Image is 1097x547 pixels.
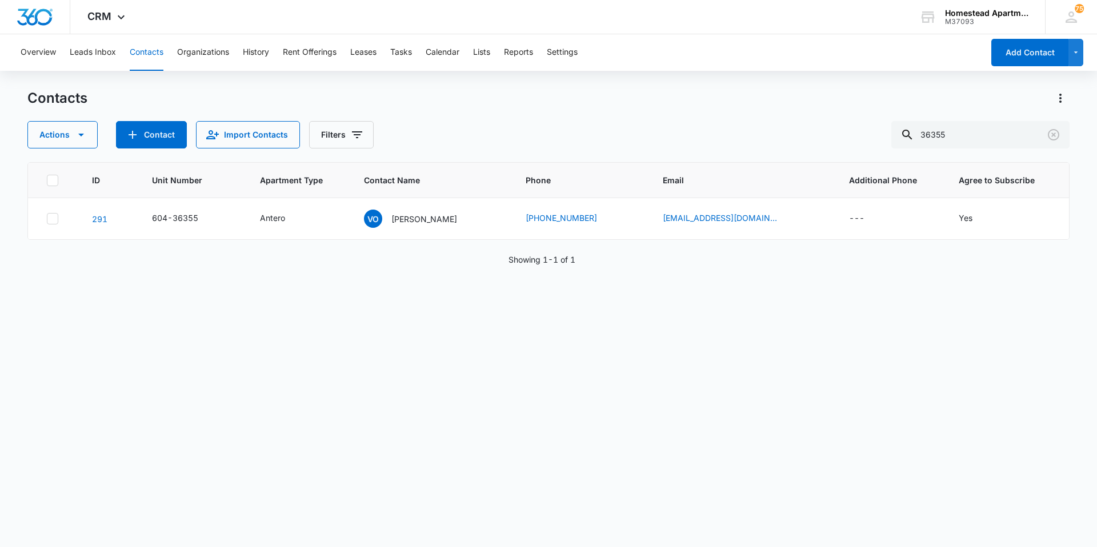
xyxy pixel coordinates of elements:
[350,34,377,71] button: Leases
[1044,126,1063,144] button: Clear
[196,121,300,148] button: Import Contacts
[849,174,931,186] span: Additional Phone
[849,212,885,226] div: Additional Phone - - Select to Edit Field
[945,18,1028,26] div: account id
[92,174,107,186] span: ID
[260,212,285,224] div: Antero
[177,34,229,71] button: Organizations
[945,9,1028,18] div: account name
[364,174,482,186] span: Contact Name
[959,212,993,226] div: Agree to Subscribe - Yes - Select to Edit Field
[891,121,1070,148] input: Search Contacts
[243,34,269,71] button: History
[959,212,972,224] div: Yes
[391,213,457,225] p: [PERSON_NAME]
[152,174,233,186] span: Unit Number
[504,34,533,71] button: Reports
[547,34,578,71] button: Settings
[87,10,111,22] span: CRM
[509,254,575,266] p: Showing 1-1 of 1
[116,121,187,148] button: Add Contact
[92,214,107,224] a: Navigate to contact details page for Victor Orozco
[426,34,459,71] button: Calendar
[260,212,306,226] div: Apartment Type - Antero - Select to Edit Field
[526,212,597,224] a: [PHONE_NUMBER]
[1051,89,1070,107] button: Actions
[663,212,777,224] a: [EMAIL_ADDRESS][DOMAIN_NAME]
[260,174,336,186] span: Apartment Type
[152,212,198,224] div: 604-36355
[152,212,219,226] div: Unit Number - 604-36355 - Select to Edit Field
[991,39,1068,66] button: Add Contact
[283,34,337,71] button: Rent Offerings
[526,174,619,186] span: Phone
[1075,4,1084,13] div: notifications count
[663,212,798,226] div: Email - ovicto139@gmail.com - Select to Edit Field
[364,210,478,228] div: Contact Name - Victor Orozco - Select to Edit Field
[849,212,864,226] div: ---
[27,121,98,148] button: Actions
[663,174,805,186] span: Email
[364,210,382,228] span: VO
[390,34,412,71] button: Tasks
[1075,4,1084,13] span: 75
[21,34,56,71] button: Overview
[70,34,116,71] button: Leads Inbox
[130,34,163,71] button: Contacts
[526,212,618,226] div: Phone - 970-313-3680 - Select to Edit Field
[473,34,490,71] button: Lists
[309,121,374,148] button: Filters
[27,90,87,107] h1: Contacts
[959,174,1051,186] span: Agree to Subscribe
